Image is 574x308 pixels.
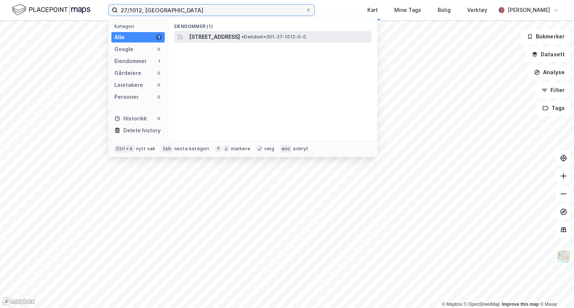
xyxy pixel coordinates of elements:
span: • [241,34,244,40]
iframe: Chat Widget [537,272,574,308]
a: Improve this map [502,302,539,307]
span: [STREET_ADDRESS] [189,32,240,41]
div: tab [161,145,173,153]
div: markere [231,146,250,152]
a: Mapbox [442,302,462,307]
button: Tags [536,101,571,116]
div: 1 [156,34,162,40]
div: Verktøy [467,6,487,15]
div: 0 [156,82,162,88]
div: Eiendommer (1) [168,18,377,31]
div: Gårdeiere [114,69,141,78]
div: Leietakere [114,81,143,89]
div: Mine Tags [394,6,421,15]
div: Ctrl + k [114,145,135,153]
div: velg [264,146,274,152]
input: Søk på adresse, matrikkel, gårdeiere, leietakere eller personer [118,4,305,16]
div: 0 [156,70,162,76]
span: Eiendom • 301-27-1012-0-0 [241,34,306,40]
div: [PERSON_NAME] [507,6,550,15]
div: 0 [156,94,162,100]
div: 0 [156,116,162,122]
div: Google [114,45,133,54]
img: logo.f888ab2527a4732fd821a326f86c7f29.svg [12,3,90,16]
button: Datasett [525,47,571,62]
div: Historikk [114,114,147,123]
div: 0 [156,46,162,52]
button: Bokmerker [521,29,571,44]
div: Kart [367,6,378,15]
div: Bolig [438,6,451,15]
div: Alle [114,33,124,42]
div: Personer [114,92,139,101]
a: Mapbox homepage [2,297,35,306]
div: neste kategori [174,146,209,152]
div: esc [280,145,292,153]
div: nytt søk [136,146,156,152]
div: Kontrollprogram for chat [537,272,574,308]
div: avbryt [293,146,308,152]
a: OpenStreetMap [464,302,500,307]
div: Delete history [123,126,161,135]
button: Analyse [528,65,571,80]
div: 1 [156,58,162,64]
div: Eiendommer [114,57,147,66]
div: Kategori [114,23,165,29]
button: Filter [535,83,571,98]
img: Z [556,249,571,264]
